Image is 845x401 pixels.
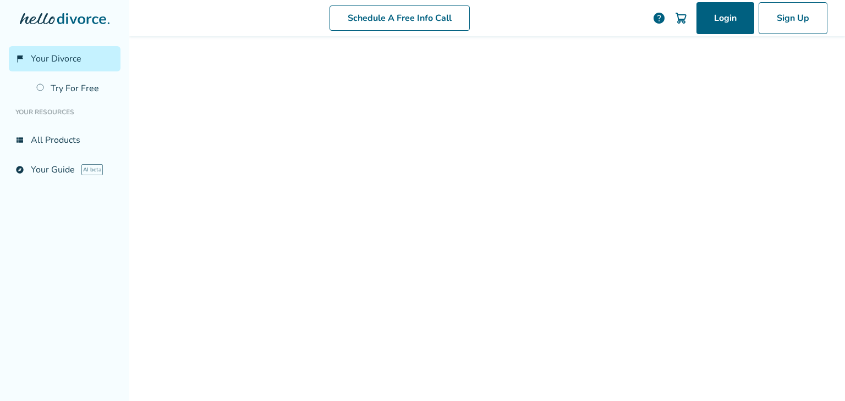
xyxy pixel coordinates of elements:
a: Try For Free [30,76,120,101]
span: view_list [15,136,24,144]
span: explore [15,165,24,174]
img: Cart [674,12,688,25]
a: flag_2Your Divorce [9,46,120,71]
a: view_listAll Products [9,127,120,153]
li: Your Resources [9,101,120,123]
a: exploreYour GuideAI beta [9,157,120,182]
a: Schedule A Free Info Call [330,5,470,31]
span: Your Divorce [31,53,81,65]
a: Login [696,2,754,34]
a: help [652,12,666,25]
span: AI beta [81,164,103,175]
a: Sign Up [759,2,827,34]
span: flag_2 [15,54,24,63]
